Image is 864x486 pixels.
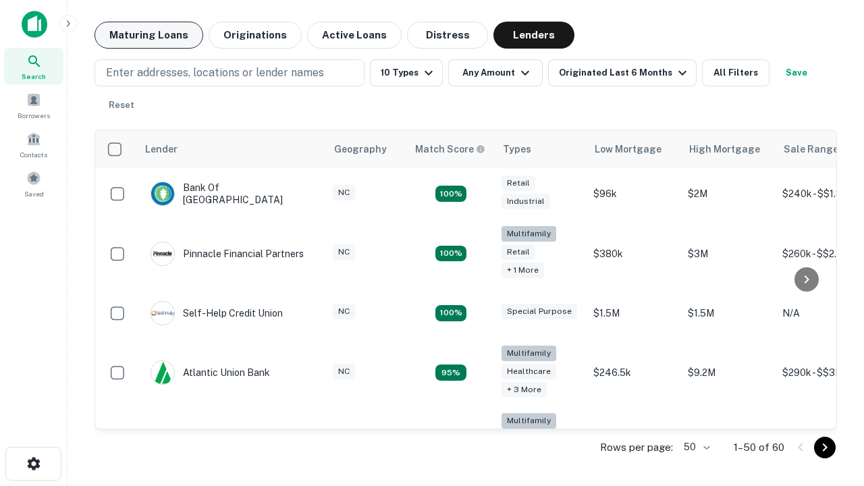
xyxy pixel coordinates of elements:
div: Multifamily [502,346,556,361]
button: Go to next page [814,437,836,458]
div: Retail [502,175,535,191]
img: capitalize-icon.png [22,11,47,38]
span: Saved [24,188,44,199]
div: Geography [334,141,387,157]
td: $3M [681,219,776,288]
img: picture [151,302,174,325]
div: NC [333,304,355,319]
button: 10 Types [370,59,443,86]
div: Originated Last 6 Months [559,65,691,81]
span: Contacts [20,149,47,160]
p: Enter addresses, locations or lender names [106,65,324,81]
div: Retail [502,244,535,260]
img: picture [151,242,174,265]
div: Healthcare [502,364,556,379]
div: + 1 more [502,263,544,278]
div: Multifamily [502,226,556,242]
div: Matching Properties: 17, hasApolloMatch: undefined [435,246,466,262]
div: 50 [678,437,712,457]
button: Active Loans [307,22,402,49]
img: picture [151,361,174,384]
div: Matching Properties: 15, hasApolloMatch: undefined [435,186,466,202]
button: Maturing Loans [94,22,203,49]
a: Search [4,48,63,84]
td: $3.2M [681,406,776,475]
a: Contacts [4,126,63,163]
div: Self-help Credit Union [151,301,283,325]
td: $1.5M [681,288,776,339]
button: Distress [407,22,488,49]
div: The Fidelity Bank [151,429,260,453]
div: Types [503,141,531,157]
button: All Filters [702,59,769,86]
button: Save your search to get updates of matches that match your search criteria. [775,59,818,86]
th: Lender [137,130,326,168]
div: Multifamily [502,413,556,429]
p: Rows per page: [600,439,673,456]
div: Pinnacle Financial Partners [151,242,304,266]
div: Matching Properties: 9, hasApolloMatch: undefined [435,364,466,381]
div: Atlantic Union Bank [151,360,270,385]
td: $9.2M [681,339,776,407]
button: Any Amount [448,59,543,86]
div: Sale Range [784,141,838,157]
span: Borrowers [18,110,50,121]
a: Borrowers [4,87,63,124]
th: Geography [326,130,407,168]
td: $2M [681,168,776,219]
div: High Mortgage [689,141,760,157]
img: picture [151,182,174,205]
button: Enter addresses, locations or lender names [94,59,364,86]
div: NC [333,244,355,260]
a: Saved [4,165,63,202]
div: NC [333,364,355,379]
button: Originations [209,22,302,49]
button: Originated Last 6 Months [548,59,697,86]
div: Industrial [502,194,550,209]
span: Search [22,71,46,82]
th: Capitalize uses an advanced AI algorithm to match your search with the best lender. The match sco... [407,130,495,168]
p: 1–50 of 60 [734,439,784,456]
th: High Mortgage [681,130,776,168]
td: $246k [587,406,681,475]
div: Bank Of [GEOGRAPHIC_DATA] [151,182,313,206]
div: + 3 more [502,382,547,398]
td: $246.5k [587,339,681,407]
div: Capitalize uses an advanced AI algorithm to match your search with the best lender. The match sco... [415,142,485,157]
div: Low Mortgage [595,141,661,157]
div: Matching Properties: 11, hasApolloMatch: undefined [435,305,466,321]
h6: Match Score [415,142,483,157]
button: Lenders [493,22,574,49]
td: $1.5M [587,288,681,339]
th: Low Mortgage [587,130,681,168]
button: Reset [100,92,143,119]
td: $96k [587,168,681,219]
iframe: Chat Widget [796,378,864,443]
div: Lender [145,141,178,157]
div: Special Purpose [502,304,577,319]
th: Types [495,130,587,168]
div: NC [333,185,355,200]
td: $380k [587,219,681,288]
